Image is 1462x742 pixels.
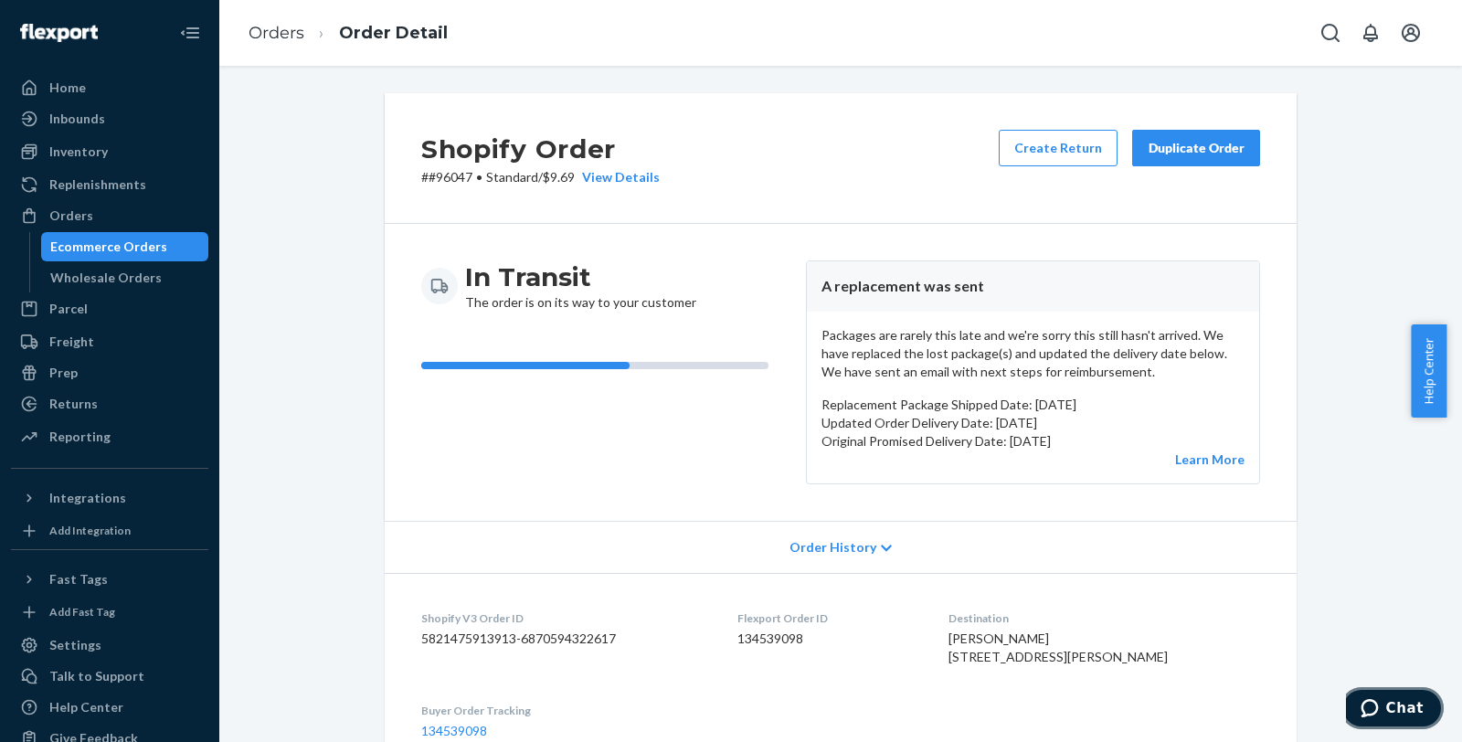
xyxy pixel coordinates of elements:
div: Inventory [49,143,108,161]
span: [PERSON_NAME] [STREET_ADDRESS][PERSON_NAME] [948,631,1168,664]
button: Integrations [11,483,208,513]
div: Add Fast Tag [49,604,115,620]
div: Orders [49,207,93,225]
span: Order History [789,538,876,556]
a: Settings [11,631,208,660]
div: Duplicate Order [1148,139,1245,157]
dt: Destination [948,610,1260,626]
h3: In Transit [465,260,696,293]
button: Create Return [999,130,1118,166]
p: Updated Order Delivery Date: [DATE] [821,414,1245,432]
button: Duplicate Order [1132,130,1260,166]
a: Replenishments [11,170,208,199]
button: Open notifications [1352,15,1389,51]
a: Inbounds [11,104,208,133]
p: # #96047 / $9.69 [421,168,660,186]
div: Freight [49,333,94,351]
ol: breadcrumbs [234,6,462,60]
a: 134539098 [421,723,487,738]
a: Ecommerce Orders [41,232,209,261]
button: Close Navigation [172,15,208,51]
button: Help Center [1411,324,1446,418]
a: Wholesale Orders [41,263,209,292]
button: Open Search Box [1312,15,1349,51]
span: • [476,169,482,185]
iframe: Opens a widget where you can chat to one of our agents [1346,687,1444,733]
div: Fast Tags [49,570,108,588]
div: Add Integration [49,523,131,538]
div: Prep [49,364,78,382]
button: Talk to Support [11,662,208,691]
div: Returns [49,395,98,413]
div: Talk to Support [49,667,144,685]
a: Order Detail [339,23,448,43]
a: Inventory [11,137,208,166]
dt: Shopify V3 Order ID [421,610,708,626]
span: Standard [486,169,538,185]
dt: Buyer Order Tracking [421,703,708,718]
div: Wholesale Orders [50,269,162,287]
button: Open account menu [1393,15,1429,51]
a: Home [11,73,208,102]
a: Orders [249,23,304,43]
div: The order is on its way to your customer [465,260,696,312]
dt: Flexport Order ID [737,610,920,626]
a: Orders [11,201,208,230]
div: Integrations [49,489,126,507]
header: A replacement was sent [807,261,1259,312]
div: Home [49,79,86,97]
button: View Details [575,168,660,186]
p: Packages are rarely this late and we're sorry this still hasn't arrived. We have replaced the los... [821,326,1245,381]
h2: Shopify Order [421,130,660,168]
a: Prep [11,358,208,387]
a: Help Center [11,693,208,722]
img: Flexport logo [20,24,98,42]
div: Ecommerce Orders [50,238,167,256]
a: Add Fast Tag [11,601,208,623]
a: Reporting [11,422,208,451]
div: Replenishments [49,175,146,194]
div: Help Center [49,698,123,716]
dd: 5821475913913-6870594322617 [421,630,708,648]
a: Add Integration [11,520,208,542]
p: Original Promised Delivery Date: [DATE] [821,432,1245,450]
div: Reporting [49,428,111,446]
p: Replacement Package Shipped Date: [DATE] [821,396,1245,414]
a: Freight [11,327,208,356]
a: Parcel [11,294,208,323]
a: Returns [11,389,208,419]
div: Parcel [49,300,88,318]
dd: 134539098 [737,630,920,648]
div: Settings [49,636,101,654]
div: Inbounds [49,110,105,128]
button: Fast Tags [11,565,208,594]
a: Learn More [1175,451,1245,467]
